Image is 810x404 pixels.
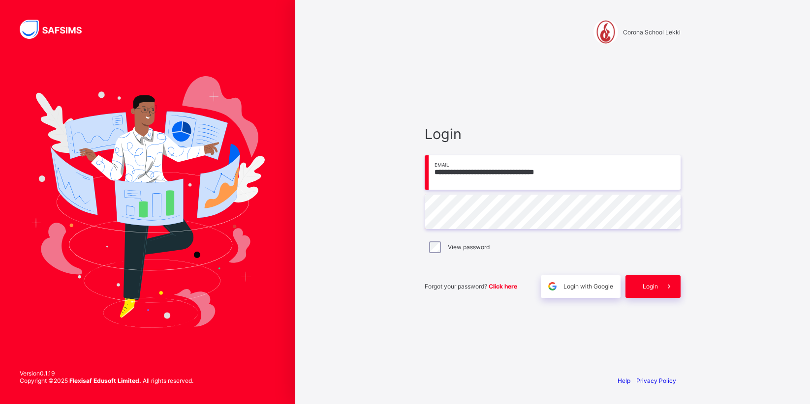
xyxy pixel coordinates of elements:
span: Login with Google [563,283,613,290]
img: SAFSIMS Logo [20,20,93,39]
strong: Flexisaf Edusoft Limited. [69,377,141,384]
span: Corona School Lekki [623,29,681,36]
img: google.396cfc9801f0270233282035f929180a.svg [547,281,558,292]
span: Copyright © 2025 All rights reserved. [20,377,193,384]
img: Hero Image [31,76,265,328]
span: Version 0.1.19 [20,370,193,377]
a: Click here [489,283,517,290]
a: Help [618,377,630,384]
span: Forgot your password? [425,283,517,290]
label: View password [448,243,490,251]
a: Privacy Policy [636,377,676,384]
span: Login [643,283,658,290]
span: Login [425,125,681,143]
